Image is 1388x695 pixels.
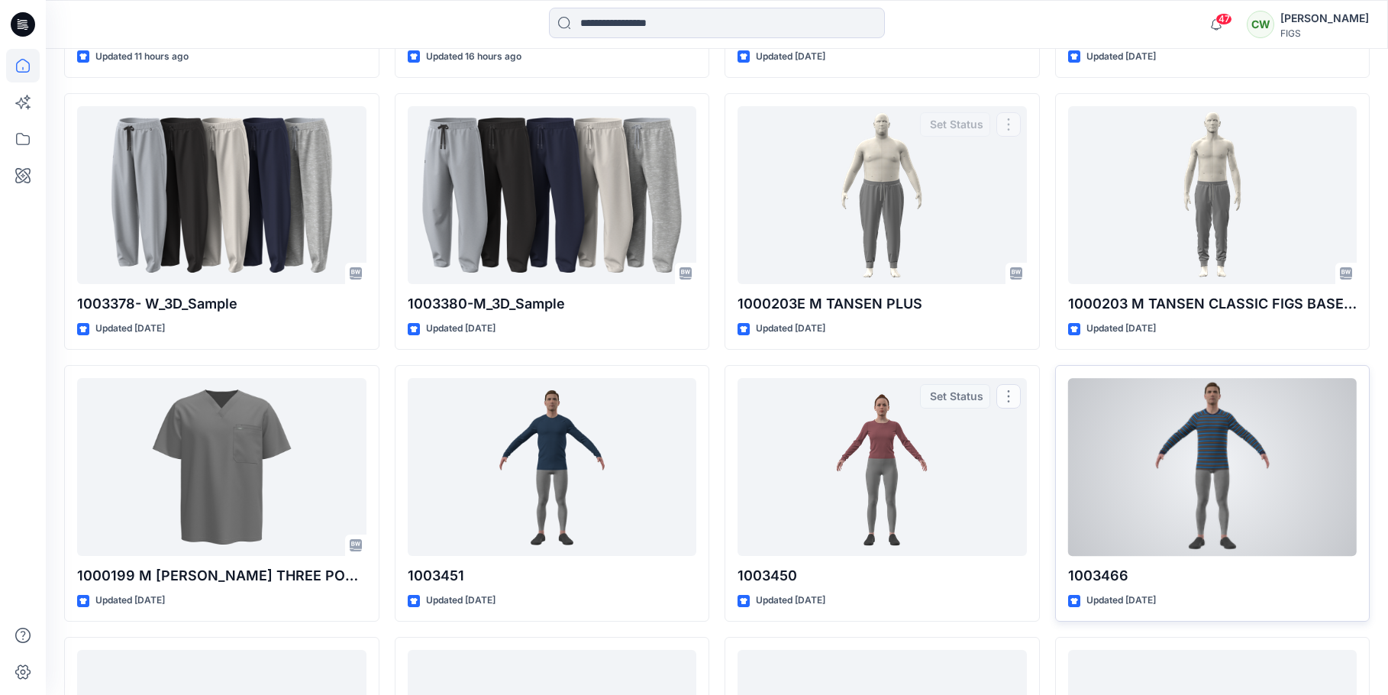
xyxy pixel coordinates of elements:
a: 1000203 M TANSEN CLASSIC FIGS BASE SIZE [1068,106,1357,285]
p: Updated [DATE] [426,321,495,337]
p: 1003378- W_3D_Sample [77,293,366,315]
p: 1003450 [738,565,1027,587]
p: Updated [DATE] [756,593,825,609]
a: 1000203E M TANSEN PLUS [738,106,1027,285]
p: Updated 11 hours ago [95,49,189,65]
p: Updated 16 hours ago [426,49,521,65]
p: Updated [DATE] [426,593,495,609]
p: 1003451 [408,565,697,587]
a: 1003378- W_3D_Sample [77,106,366,285]
p: 1000203 M TANSEN CLASSIC FIGS BASE SIZE [1068,293,1357,315]
p: Updated [DATE] [95,321,165,337]
p: 1003466 [1068,565,1357,587]
div: CW [1247,11,1274,38]
p: Updated [DATE] [1086,593,1156,609]
span: 47 [1215,13,1232,25]
p: 1003380-M_3D_Sample [408,293,697,315]
a: 1003380-M_3D_Sample [408,106,697,285]
div: [PERSON_NAME] [1280,9,1369,27]
p: Updated [DATE] [756,321,825,337]
p: 1000203E M TANSEN PLUS [738,293,1027,315]
div: FIGS [1280,27,1369,39]
p: Updated [DATE] [95,593,165,609]
a: 1003451 [408,378,697,557]
p: Updated [DATE] [1086,321,1156,337]
a: 1000199 M LEON THREE POCKET BASE [77,378,366,557]
p: 1000199 M [PERSON_NAME] THREE POCKET BASE [77,565,366,587]
a: 1003466 [1068,378,1357,557]
p: Updated [DATE] [756,49,825,65]
a: 1003450 [738,378,1027,557]
p: Updated [DATE] [1086,49,1156,65]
